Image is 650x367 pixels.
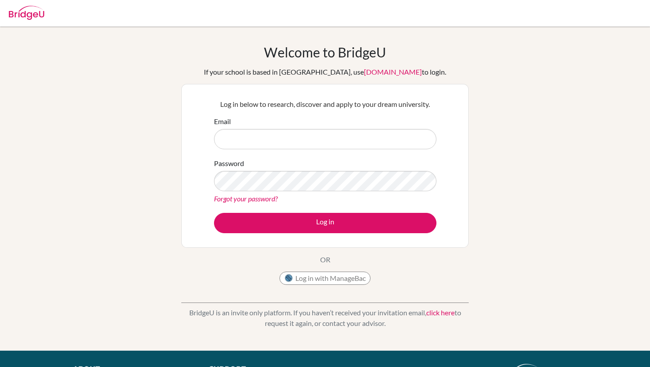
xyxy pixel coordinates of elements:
[214,194,278,203] a: Forgot your password?
[279,272,371,285] button: Log in with ManageBac
[9,6,44,20] img: Bridge-U
[214,158,244,169] label: Password
[214,99,436,110] p: Log in below to research, discover and apply to your dream university.
[364,68,422,76] a: [DOMAIN_NAME]
[181,307,469,329] p: BridgeU is an invite only platform. If you haven’t received your invitation email, to request it ...
[214,116,231,127] label: Email
[214,213,436,233] button: Log in
[426,308,455,317] a: click here
[320,254,330,265] p: OR
[204,67,446,77] div: If your school is based in [GEOGRAPHIC_DATA], use to login.
[264,44,386,60] h1: Welcome to BridgeU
